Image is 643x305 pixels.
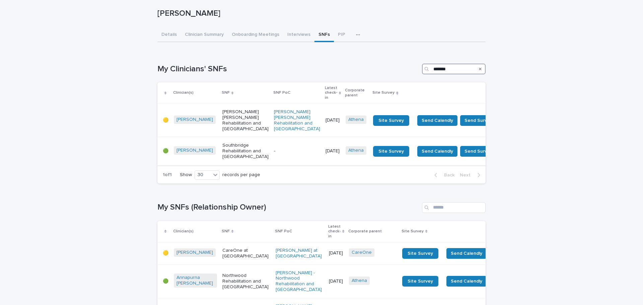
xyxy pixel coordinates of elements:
span: Site Survey [378,149,404,154]
p: Site Survey [372,89,395,96]
button: Interviews [283,28,314,42]
p: 🟡 [163,250,168,256]
a: Site Survey [373,115,409,126]
span: Site Survey [378,118,404,123]
button: PIP [334,28,349,42]
a: Site Survey [402,276,438,287]
a: [PERSON_NAME] at [GEOGRAPHIC_DATA] [276,248,324,259]
tr: 🟢[PERSON_NAME] Southbridge Rehabilitation and [GEOGRAPHIC_DATA]-[DATE]Athena Site SurveySend Cale... [157,137,507,165]
a: [PERSON_NAME] - Northwood Rehabilitation and [GEOGRAPHIC_DATA] [276,270,324,293]
p: 🟢 [163,279,168,284]
p: Northwood Rehabilitation and [GEOGRAPHIC_DATA] [222,273,270,290]
a: Site Survey [402,248,438,259]
a: CareOne [352,250,372,255]
span: Send Calendly [422,117,453,124]
a: Site Survey [373,146,409,157]
h1: My SNFs (Relationship Owner) [157,203,419,212]
p: Latest check-in [325,84,337,101]
tr: 🟢Annapurna [PERSON_NAME] Northwood Rehabilitation and [GEOGRAPHIC_DATA][PERSON_NAME] - Northwood ... [157,264,537,298]
a: [PERSON_NAME] [176,117,213,123]
span: Next [460,173,475,177]
p: Latest check-in [328,223,341,240]
p: [DATE] [326,118,340,123]
p: Clinician(s) [173,228,194,235]
span: Send Calendly [422,148,453,155]
button: Send Survey [460,115,497,126]
tr: 🟡[PERSON_NAME] [PERSON_NAME] [PERSON_NAME] Rehabilitation and [GEOGRAPHIC_DATA][PERSON_NAME] [PER... [157,104,507,137]
button: Back [429,172,457,178]
div: 30 [195,171,211,178]
span: Back [440,173,454,177]
p: records per page [222,172,260,178]
button: Onboarding Meetings [228,28,283,42]
button: Send Calendly [446,276,487,287]
p: SNF [222,228,230,235]
a: Athena [348,148,364,153]
span: Send Calendly [451,250,482,257]
p: - [274,148,320,154]
p: 🟡 [163,118,168,123]
span: Send Calendly [451,278,482,285]
span: Site Survey [408,251,433,256]
p: Clinician(s) [173,89,194,96]
p: 1 of 1 [157,167,177,183]
button: SNFs [314,28,334,42]
p: Site Survey [402,228,424,235]
p: CareOne at [GEOGRAPHIC_DATA] [222,248,270,259]
p: Corporate parent [345,87,368,99]
p: [DATE] [326,148,340,154]
button: Clinician Summary [181,28,228,42]
a: [PERSON_NAME] [176,250,213,255]
a: Athena [352,278,367,284]
button: Send Survey [460,146,497,157]
input: Search [422,64,486,74]
p: SNF [222,89,230,96]
button: Details [157,28,181,42]
span: Send Survey [465,148,492,155]
p: SNF PoC [275,228,292,235]
tr: 🟡[PERSON_NAME] CareOne at [GEOGRAPHIC_DATA][PERSON_NAME] at [GEOGRAPHIC_DATA] [DATE]CareOne Site ... [157,242,537,264]
button: Send Calendly [417,115,457,126]
button: Send Calendly [417,146,457,157]
p: SNF PoC [273,89,290,96]
p: [DATE] [329,279,344,284]
a: [PERSON_NAME] [PERSON_NAME] Rehabilitation and [GEOGRAPHIC_DATA] [274,109,320,132]
a: Athena [348,117,364,123]
p: Southbridge Rehabilitation and [GEOGRAPHIC_DATA] [222,143,269,159]
input: Search [422,202,486,213]
h1: My Clinicians' SNFs [157,64,419,74]
p: 🟢 [163,148,168,154]
p: [DATE] [329,250,344,256]
p: [PERSON_NAME] [157,9,483,18]
span: Send Survey [465,117,492,124]
p: Show [180,172,192,178]
p: [PERSON_NAME] [PERSON_NAME] Rehabilitation and [GEOGRAPHIC_DATA] [222,109,269,132]
a: [PERSON_NAME] [176,148,213,153]
p: Corporate parent [348,228,382,235]
span: Site Survey [408,279,433,284]
button: Next [457,172,486,178]
a: Annapurna [PERSON_NAME] [176,275,214,286]
button: Send Calendly [446,248,487,259]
